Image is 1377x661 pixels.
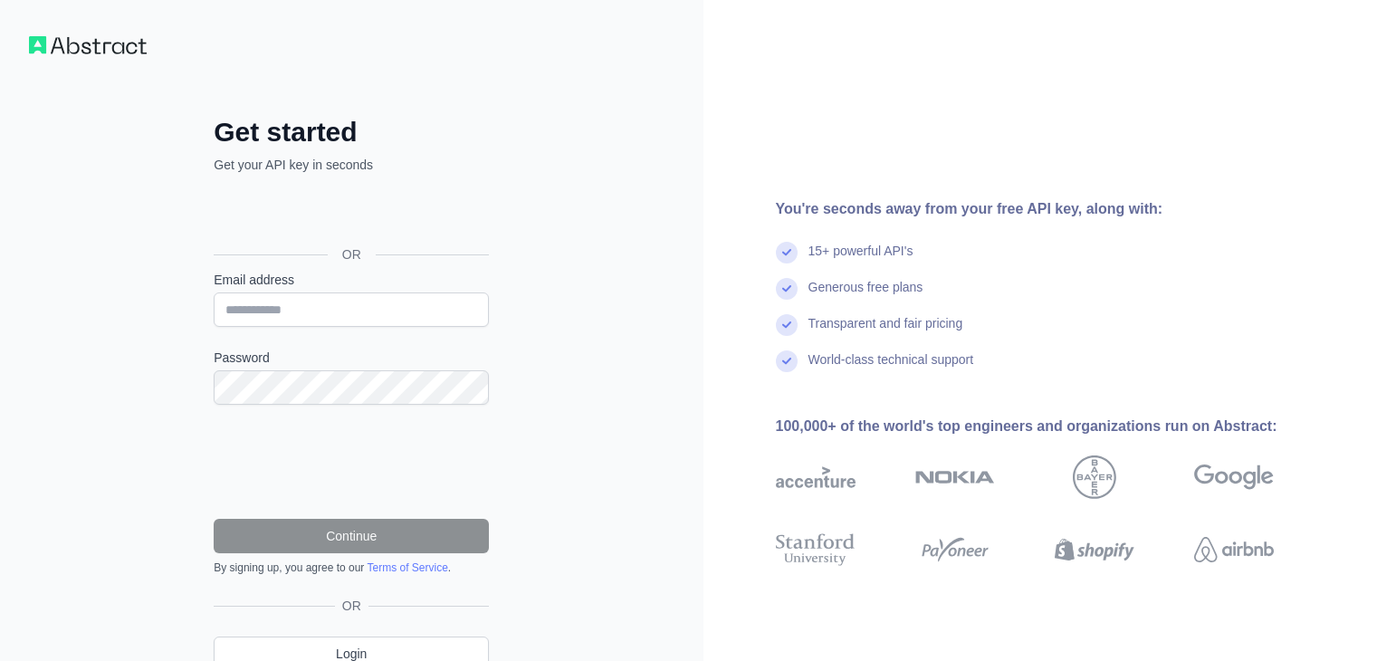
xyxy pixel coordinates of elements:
img: stanford university [776,530,856,570]
iframe: Sign in with Google Button [205,194,494,234]
img: Workflow [29,36,147,54]
div: World-class technical support [808,350,974,387]
span: OR [335,597,368,615]
div: You're seconds away from your free API key, along with: [776,198,1332,220]
div: Transparent and fair pricing [808,314,963,350]
div: Generous free plans [808,278,923,314]
label: Email address [214,271,489,289]
iframe: reCAPTCHA [214,426,489,497]
img: shopify [1055,530,1134,570]
img: airbnb [1194,530,1274,570]
img: check mark [776,314,798,336]
span: OR [328,245,376,263]
h2: Get started [214,116,489,148]
label: Password [214,349,489,367]
div: 15+ powerful API's [808,242,913,278]
button: Continue [214,519,489,553]
img: check mark [776,278,798,300]
a: Terms of Service [367,561,447,574]
img: check mark [776,242,798,263]
img: payoneer [915,530,995,570]
img: nokia [915,455,995,499]
div: By signing up, you agree to our . [214,560,489,575]
img: accenture [776,455,856,499]
div: 100,000+ of the world's top engineers and organizations run on Abstract: [776,416,1332,437]
img: google [1194,455,1274,499]
p: Get your API key in seconds [214,156,489,174]
img: bayer [1073,455,1116,499]
img: check mark [776,350,798,372]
